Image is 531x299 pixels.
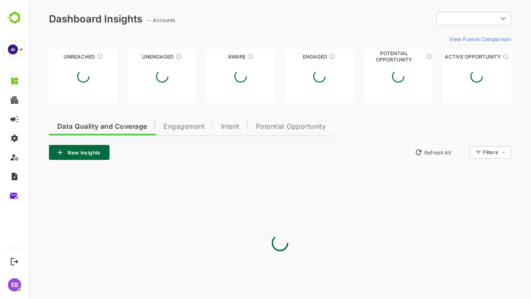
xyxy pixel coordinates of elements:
div: These accounts have just entered the buying cycle and need further nurturing [218,53,225,60]
div: EB [8,278,21,292]
div: These accounts are MQAs and can be passed on to Inside Sales [397,53,403,60]
div: These accounts have not been engaged with for a defined time period [68,53,74,60]
span: Data Quality and Coverage [28,123,118,130]
div: AI [8,44,18,54]
img: BambooboxLogoMark.f1c84d78b4c51b1a7b5f700c9845e183.svg [4,10,25,26]
button: New Insights [20,145,80,160]
div: Engaged [256,54,325,60]
span: Intent [192,123,210,130]
div: Dashboard Insights [20,13,113,25]
div: Active Opportunity [413,54,482,60]
div: These accounts have open opportunities which might be at any of the Sales Stages [473,53,480,60]
div: ​ [407,11,482,26]
span: Engagement [134,123,175,130]
div: These accounts have not shown enough engagement and need nurturing [146,53,153,60]
div: Filters [454,149,469,155]
div: Unengaged [99,54,168,60]
button: View Funnel Comparison [417,32,482,46]
div: Filters [453,145,482,160]
div: Potential Opportunity [335,54,404,60]
div: Aware [177,54,246,60]
button: Logout [9,256,20,267]
ag: -- Accounts [117,17,149,23]
button: Refresh All [382,146,426,159]
div: These accounts are warm, further nurturing would qualify them to MQAs [300,53,307,60]
div: Unreached [20,54,89,60]
span: Potential Opportunity [227,123,297,130]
